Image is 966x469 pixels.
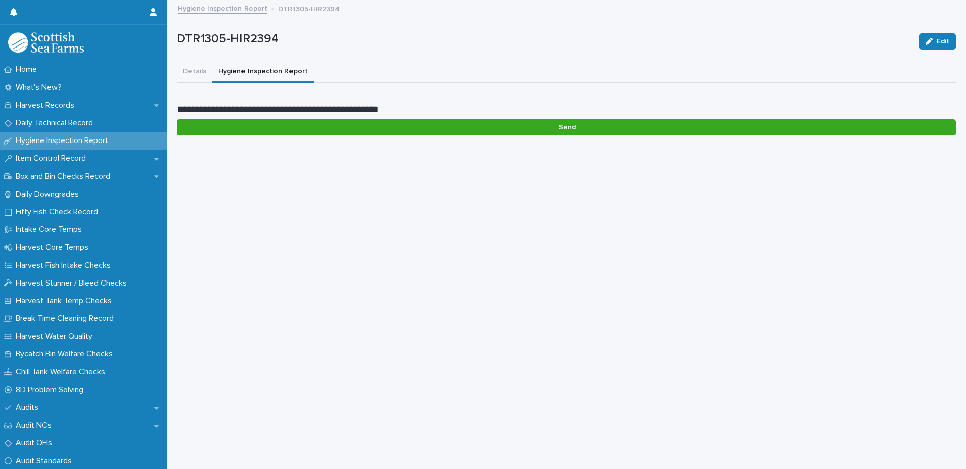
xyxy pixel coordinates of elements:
p: Harvest Water Quality [12,332,101,341]
p: Daily Technical Record [12,118,101,128]
p: Audit NCs [12,420,60,430]
p: Break Time Cleaning Record [12,314,122,323]
p: Bycatch Bin Welfare Checks [12,349,121,359]
p: Audits [12,403,46,412]
p: Home [12,65,45,74]
span: Edit [937,38,949,45]
p: Box and Bin Checks Record [12,172,118,181]
img: mMrefqRFQpe26GRNOUkG [8,32,84,53]
p: Item Control Record [12,154,94,163]
p: Hygiene Inspection Report [12,136,116,146]
p: Daily Downgrades [12,190,87,199]
button: Edit [919,33,956,50]
p: Harvest Records [12,101,82,110]
a: Hygiene Inspection Report [178,2,267,14]
p: Fifty Fish Check Record [12,207,106,217]
p: 8D Problem Solving [12,385,91,395]
p: Audit OFIs [12,438,60,448]
p: Chill Tank Welfare Checks [12,367,113,377]
p: DTR1305-HIR2394 [278,3,340,14]
p: DTR1305-HIR2394 [177,32,911,46]
p: Send [177,119,956,136]
p: Audit Standards [12,456,80,466]
button: Details [177,62,212,83]
p: What's New? [12,83,70,92]
p: Harvest Core Temps [12,243,96,252]
p: Harvest Fish Intake Checks [12,261,119,270]
p: Harvest Tank Temp Checks [12,296,120,306]
button: Hygiene Inspection Report [212,62,314,83]
p: Intake Core Temps [12,225,90,234]
p: Harvest Stunner / Bleed Checks [12,278,135,288]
